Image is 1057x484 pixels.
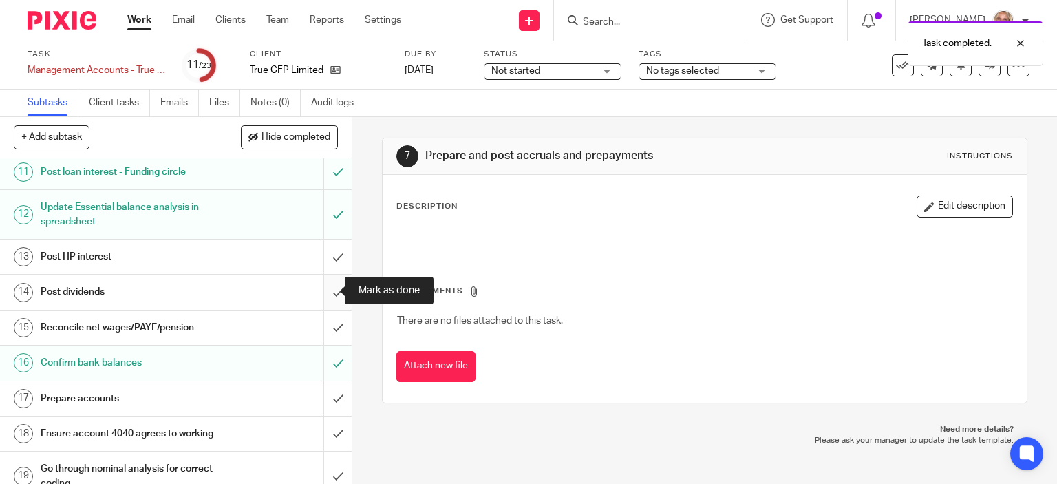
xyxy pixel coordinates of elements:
[397,316,563,326] span: There are no files attached to this task.
[14,283,33,302] div: 14
[127,13,151,27] a: Work
[396,145,418,167] div: 7
[947,151,1013,162] div: Instructions
[199,62,211,70] small: /23
[28,49,165,60] label: Task
[992,10,1014,32] img: SJ.jpg
[28,90,78,116] a: Subtasks
[491,66,540,76] span: Not started
[14,424,33,443] div: 18
[41,162,220,182] h1: Post loan interest - Funding circle
[41,388,220,409] h1: Prepare accounts
[209,90,240,116] a: Files
[89,90,150,116] a: Client tasks
[41,197,220,232] h1: Update Essential balance analysis in spreadsheet
[266,13,289,27] a: Team
[405,65,434,75] span: [DATE]
[172,13,195,27] a: Email
[365,13,401,27] a: Settings
[41,423,220,444] h1: Ensure account 4040 agrees to working
[922,36,992,50] p: Task completed.
[14,389,33,408] div: 17
[28,11,96,30] img: Pixie
[41,282,220,302] h1: Post dividends
[250,49,387,60] label: Client
[14,247,33,266] div: 13
[14,353,33,372] div: 16
[14,162,33,182] div: 11
[41,246,220,267] h1: Post HP interest
[261,132,330,143] span: Hide completed
[310,13,344,27] a: Reports
[250,90,301,116] a: Notes (0)
[186,57,211,73] div: 11
[646,66,719,76] span: No tags selected
[41,353,220,373] h1: Confirm bank balances
[241,125,338,149] button: Hide completed
[396,201,458,212] p: Description
[396,435,1014,446] p: Please ask your manager to update the task template.
[405,49,467,60] label: Due by
[250,63,323,77] p: True CFP Limited
[160,90,199,116] a: Emails
[14,318,33,337] div: 15
[28,63,165,77] div: Management Accounts - True CFP
[397,287,463,295] span: Attachments
[425,149,734,163] h1: Prepare and post accruals and prepayments
[917,196,1013,218] button: Edit description
[311,90,364,116] a: Audit logs
[14,125,89,149] button: + Add subtask
[484,49,621,60] label: Status
[396,424,1014,435] p: Need more details?
[396,351,476,382] button: Attach new file
[215,13,246,27] a: Clients
[14,205,33,224] div: 12
[41,317,220,338] h1: Reconcile net wages/PAYE/pension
